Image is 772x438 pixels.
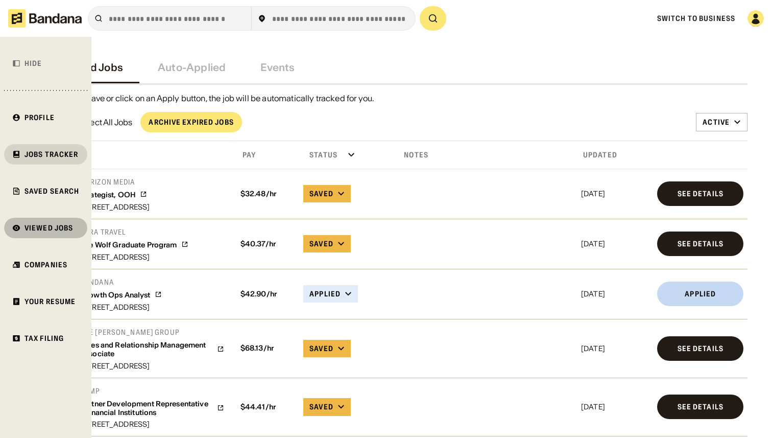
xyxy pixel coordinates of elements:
[4,255,87,275] a: Companies
[309,239,333,248] div: Saved
[396,150,428,159] div: Notes
[80,328,224,370] a: The [PERSON_NAME] GroupSales and Relationship Management Associate[STREET_ADDRESS]
[4,328,87,349] a: Tax Filing
[80,400,213,417] div: Partner Development Representative - Financial Institutions
[703,118,730,127] div: Active
[80,227,188,261] a: Fora TravelThe Wolf Graduate Program[STREET_ADDRESS]
[309,402,333,411] div: Saved
[80,362,224,370] div: [STREET_ADDRESS]
[236,290,296,298] div: $ 42.90 /hr
[25,335,64,342] div: Tax Filing
[65,61,123,74] div: Saved Jobs
[80,241,177,249] div: The Wolf Graduate Program
[678,345,723,352] div: See Details
[80,253,188,261] div: [STREET_ADDRESS]
[236,344,296,353] div: $ 68.13 /hr
[309,189,333,198] div: Saved
[236,403,296,411] div: $ 44.41 /hr
[80,177,150,187] div: Horizon Media
[581,240,649,247] div: [DATE]
[234,150,256,159] div: Pay
[80,291,151,299] div: Growth Ops Analyst
[4,291,87,312] a: Your Resume
[80,278,162,311] a: BandanaGrowth Ops Analyst[STREET_ADDRESS]
[678,190,723,197] div: See Details
[25,298,76,305] div: Your Resume
[260,61,295,74] div: Events
[80,278,162,287] div: Bandana
[78,118,132,126] div: Select All Jobs
[657,14,735,23] a: Switch to Business
[581,190,649,197] div: [DATE]
[4,218,87,238] a: Viewed Jobs
[581,345,649,352] div: [DATE]
[685,290,716,297] div: Applied
[678,403,723,410] div: See Details
[80,177,150,211] a: Horizon MediaStrategist, OOH[STREET_ADDRESS]
[4,107,87,128] a: Profile
[579,150,617,159] div: Updated
[25,261,67,268] div: Companies
[581,403,649,410] div: [DATE]
[80,328,224,337] div: The [PERSON_NAME] Group
[4,181,87,201] a: Saved Search
[80,304,162,311] div: [STREET_ADDRESS]
[51,147,230,163] div: Click toggle to sort descending
[396,147,575,163] div: Click toggle to sort ascending
[234,147,298,163] div: Click toggle to sort ascending
[80,341,213,358] div: Sales and Relationship Management Associate
[581,290,649,297] div: [DATE]
[25,114,55,121] div: Profile
[678,240,723,247] div: See Details
[80,203,150,211] div: [STREET_ADDRESS]
[80,421,224,428] div: [STREET_ADDRESS]
[579,147,651,163] div: Click toggle to sort descending
[80,386,224,396] div: Ramp
[149,119,233,126] div: Archive Expired Jobs
[25,188,79,195] div: Saved Search
[236,190,296,198] div: $ 32.48 /hr
[49,93,747,104] div: Once you save or click on an Apply button, the job will be automatically tracked for you.
[301,147,392,163] div: Click toggle to sort ascending
[25,60,42,67] div: Hide
[158,61,226,74] div: Auto-Applied
[25,224,73,232] div: Viewed Jobs
[25,151,78,158] div: Jobs Tracker
[80,386,224,428] a: RampPartner Development Representative - Financial Institutions[STREET_ADDRESS]
[80,191,136,199] div: Strategist, OOH
[309,289,341,298] div: Applied
[8,9,82,28] img: Bandana logotype
[236,240,296,248] div: $ 40.37 /hr
[309,344,333,353] div: Saved
[4,144,87,165] a: Jobs Tracker
[80,227,188,237] div: Fora Travel
[301,150,337,159] div: Status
